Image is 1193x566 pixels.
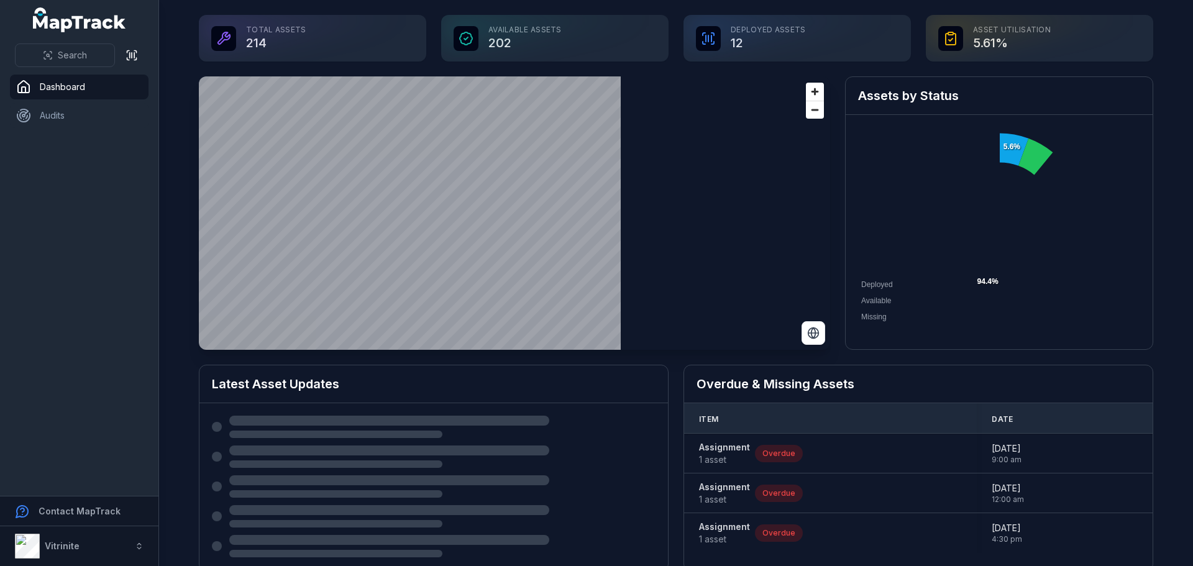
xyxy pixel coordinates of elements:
[992,482,1024,495] span: [DATE]
[992,522,1022,544] time: 10/7/2025, 4:30:00 PM
[39,506,121,516] strong: Contact MapTrack
[802,321,825,345] button: Switch to Satellite View
[699,454,750,466] span: 1 asset
[699,441,750,454] strong: Assignment
[806,83,824,101] button: Zoom in
[699,414,718,424] span: Item
[992,482,1024,504] time: 9/30/2025, 12:00:00 AM
[699,533,750,545] span: 1 asset
[699,481,750,493] strong: Assignment
[861,296,891,305] span: Available
[858,87,1140,104] h2: Assets by Status
[992,522,1022,534] span: [DATE]
[699,481,750,506] a: Assignment1 asset
[992,442,1022,465] time: 7/14/2025, 9:00:00 AM
[10,75,149,99] a: Dashboard
[755,485,803,502] div: Overdue
[861,280,893,289] span: Deployed
[15,43,115,67] button: Search
[58,49,87,62] span: Search
[699,441,750,466] a: Assignment1 asset
[861,313,887,321] span: Missing
[755,445,803,462] div: Overdue
[699,493,750,506] span: 1 asset
[992,414,1013,424] span: Date
[992,495,1024,504] span: 12:00 am
[806,101,824,119] button: Zoom out
[992,442,1022,455] span: [DATE]
[212,375,656,393] h2: Latest Asset Updates
[992,534,1022,544] span: 4:30 pm
[33,7,126,32] a: MapTrack
[199,76,621,350] canvas: Map
[699,521,750,545] a: Assignment1 asset
[10,103,149,128] a: Audits
[45,541,80,551] strong: Vitrinite
[755,524,803,542] div: Overdue
[992,455,1022,465] span: 9:00 am
[697,375,1140,393] h2: Overdue & Missing Assets
[699,521,750,533] strong: Assignment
